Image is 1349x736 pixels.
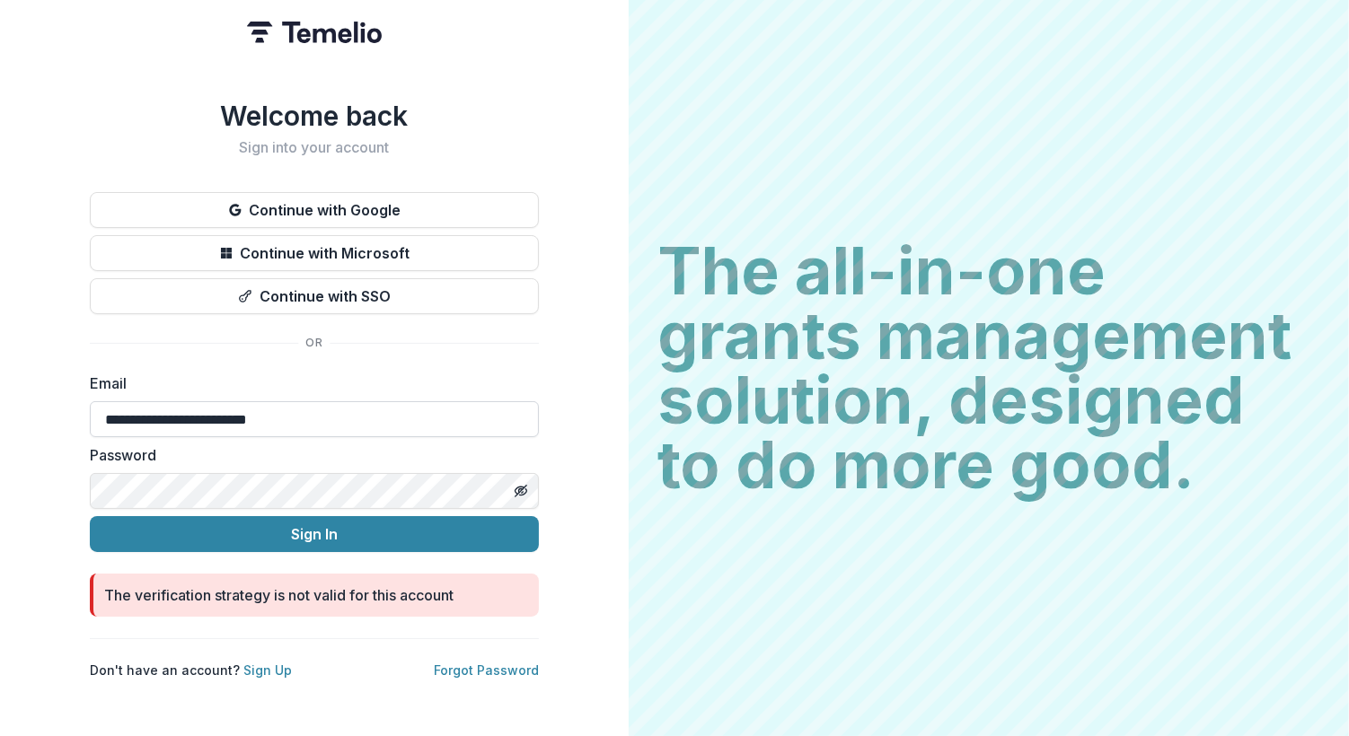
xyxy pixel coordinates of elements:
h2: Sign into your account [90,139,539,156]
button: Continue with Google [90,192,539,228]
label: Password [90,444,528,466]
h1: Welcome back [90,100,539,132]
button: Sign In [90,516,539,552]
label: Email [90,372,528,394]
a: Sign Up [243,662,292,678]
button: Continue with Microsoft [90,235,539,271]
p: Don't have an account? [90,661,292,679]
button: Toggle password visibility [507,477,535,505]
img: Temelio [247,22,382,43]
a: Forgot Password [434,662,539,678]
div: The verification strategy is not valid for this account [104,584,454,606]
button: Continue with SSO [90,278,539,314]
